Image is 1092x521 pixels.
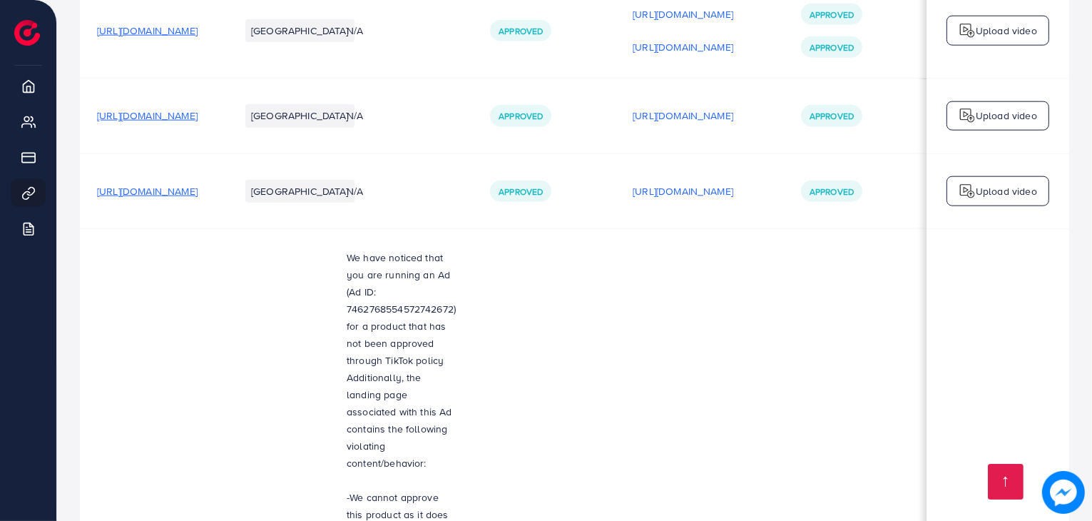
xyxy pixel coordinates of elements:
[499,186,543,198] span: Approved
[97,184,198,198] span: [URL][DOMAIN_NAME]
[633,183,733,200] p: [URL][DOMAIN_NAME]
[97,24,198,38] span: [URL][DOMAIN_NAME]
[347,108,363,123] span: N/A
[959,22,976,39] img: logo
[633,107,733,124] p: [URL][DOMAIN_NAME]
[14,20,40,46] img: logo
[245,104,354,127] li: [GEOGRAPHIC_DATA]
[499,25,543,37] span: Approved
[810,110,854,122] span: Approved
[976,22,1037,39] p: Upload video
[959,107,976,124] img: logo
[976,107,1037,124] p: Upload video
[347,249,456,472] p: We have noticed that you are running an Ad (Ad ID: 7462768554572742672) for a product that has no...
[347,184,363,198] span: N/A
[810,41,854,54] span: Approved
[499,110,543,122] span: Approved
[959,183,976,200] img: logo
[810,9,854,21] span: Approved
[97,108,198,123] span: [URL][DOMAIN_NAME]
[976,183,1037,200] p: Upload video
[245,180,354,203] li: [GEOGRAPHIC_DATA]
[633,39,733,56] p: [URL][DOMAIN_NAME]
[810,186,854,198] span: Approved
[1042,471,1085,514] img: image
[245,19,354,42] li: [GEOGRAPHIC_DATA]
[347,24,363,38] span: N/A
[633,6,733,23] p: [URL][DOMAIN_NAME]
